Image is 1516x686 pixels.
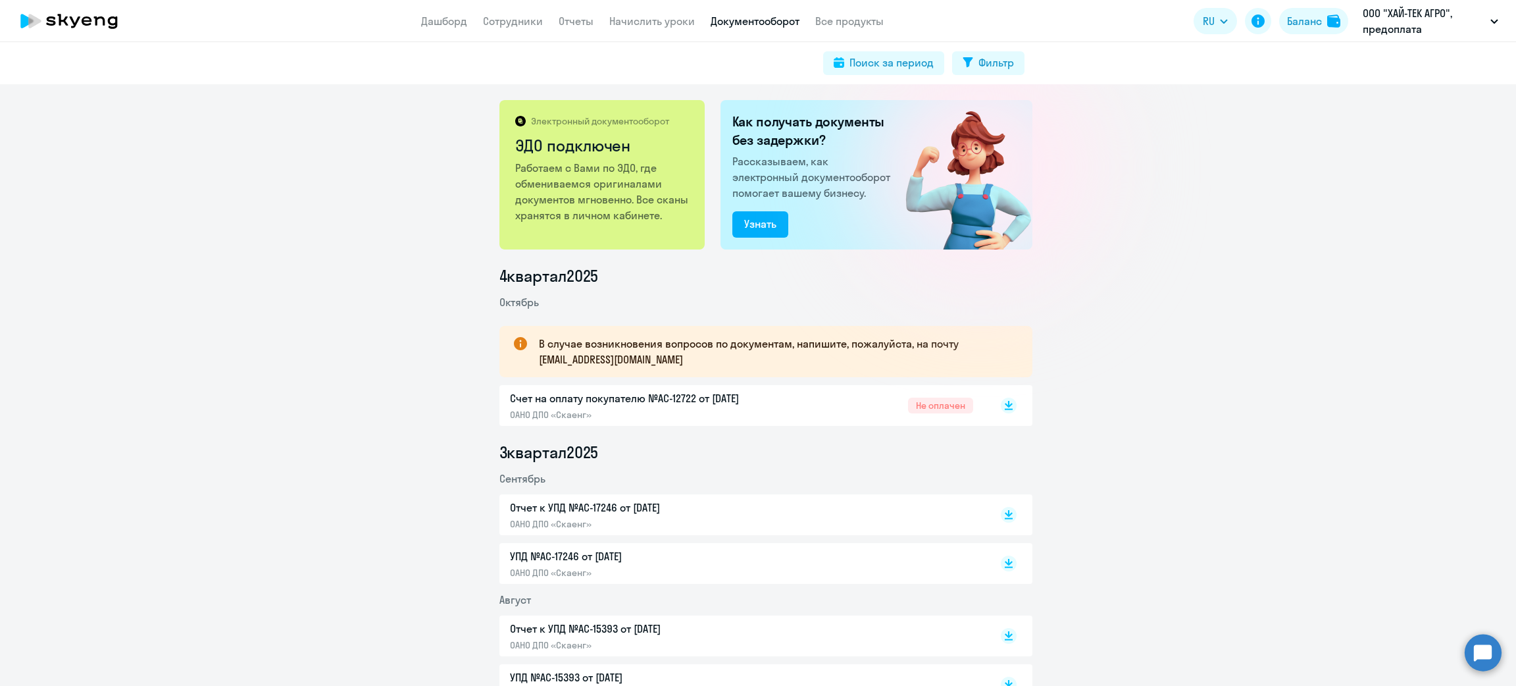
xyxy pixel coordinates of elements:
button: Балансbalance [1279,8,1348,34]
div: Узнать [744,216,776,232]
a: Отчет к УПД №AC-17246 от [DATE]ОАНО ДПО «Скаенг» [510,500,973,530]
div: Баланс [1287,13,1322,29]
p: В случае возникновения вопросов по документам, напишите, пожалуйста, на почту [EMAIL_ADDRESS][DOM... [539,336,1009,367]
p: Отчет к УПД №AC-17246 от [DATE] [510,500,786,515]
p: Работаем с Вами по ЭДО, где обмениваемся оригиналами документов мгновенно. Все сканы хранятся в л... [515,160,691,223]
li: 4 квартал 2025 [499,265,1032,286]
h2: ЭДО подключен [515,135,691,156]
img: connected [884,100,1032,250]
a: Счет на оплату покупателю №AC-12722 от [DATE]ОАНО ДПО «Скаенг»Не оплачен [510,390,973,421]
p: Электронный документооборот [531,115,669,127]
p: ОАНО ДПО «Скаенг» [510,639,786,651]
a: Начислить уроки [609,14,695,28]
p: Счет на оплату покупателю №AC-12722 от [DATE] [510,390,786,406]
span: Август [499,593,531,606]
p: ООО "ХАЙ-ТЕК АГРО", предоплата [1363,5,1485,37]
span: Октябрь [499,296,539,309]
span: Сентябрь [499,472,545,485]
button: Поиск за период [823,51,944,75]
a: Отчеты [559,14,594,28]
a: Дашборд [421,14,467,28]
p: ОАНО ДПО «Скаенг» [510,518,786,530]
p: ОАНО ДПО «Скаенг» [510,567,786,579]
p: Рассказываем, как электронный документооборот помогает вашему бизнесу. [732,153,896,201]
a: Все продукты [815,14,884,28]
h2: Как получать документы без задержки? [732,113,896,149]
button: Узнать [732,211,788,238]
span: Не оплачен [908,398,973,413]
div: Поиск за период [849,55,934,70]
button: RU [1194,8,1237,34]
button: Фильтр [952,51,1024,75]
li: 3 квартал 2025 [499,442,1032,463]
a: Сотрудники [483,14,543,28]
a: Отчет к УПД №AC-15393 от [DATE]ОАНО ДПО «Скаенг» [510,621,973,651]
p: УПД №AC-17246 от [DATE] [510,548,786,564]
span: RU [1203,13,1215,29]
img: balance [1327,14,1340,28]
p: Отчет к УПД №AC-15393 от [DATE] [510,621,786,637]
p: УПД №AC-15393 от [DATE] [510,670,786,685]
button: ООО "ХАЙ-ТЕК АГРО", предоплата [1356,5,1505,37]
div: Фильтр [978,55,1014,70]
a: УПД №AC-17246 от [DATE]ОАНО ДПО «Скаенг» [510,548,973,579]
a: Документооборот [711,14,799,28]
p: ОАНО ДПО «Скаенг» [510,409,786,421]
